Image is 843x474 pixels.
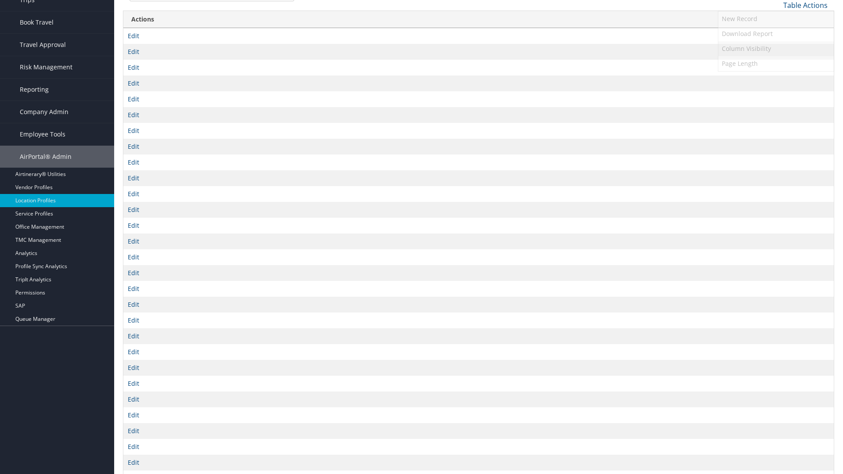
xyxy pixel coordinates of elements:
[718,41,834,56] a: Column Visibility
[20,11,54,33] span: Book Travel
[20,56,72,78] span: Risk Management
[20,123,65,145] span: Employee Tools
[20,101,68,123] span: Company Admin
[20,146,72,168] span: AirPortal® Admin
[718,56,834,71] a: Page Length
[718,11,834,26] a: New Record
[718,26,834,41] a: Download Report
[20,79,49,101] span: Reporting
[20,34,66,56] span: Travel Approval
